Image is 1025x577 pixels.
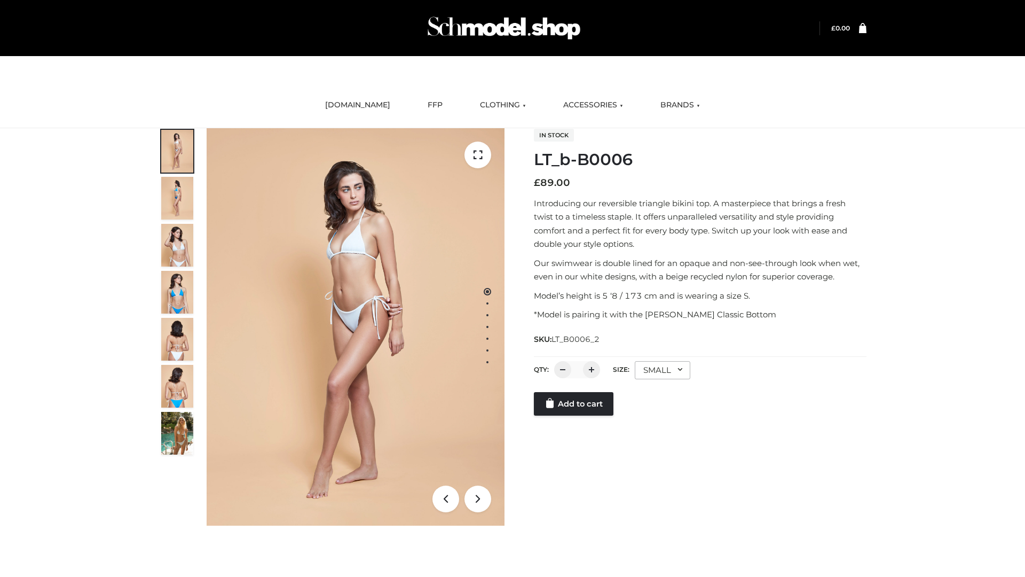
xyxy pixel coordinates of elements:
[161,130,193,173] img: ArielClassicBikiniTop_CloudNine_AzureSky_OW114ECO_1-scaled.jpg
[534,365,549,373] label: QTY:
[635,361,690,379] div: SMALL
[534,392,613,416] a: Add to cart
[161,318,193,361] img: ArielClassicBikiniTop_CloudNine_AzureSky_OW114ECO_7-scaled.jpg
[207,128,504,526] img: LT_b-B0006
[472,93,534,117] a: CLOTHING
[652,93,708,117] a: BRANDS
[831,24,835,32] span: £
[161,177,193,220] img: ArielClassicBikiniTop_CloudNine_AzureSky_OW114ECO_2-scaled.jpg
[555,93,631,117] a: ACCESSORIES
[161,365,193,408] img: ArielClassicBikiniTop_CloudNine_AzureSky_OW114ECO_8-scaled.jpg
[161,271,193,314] img: ArielClassicBikiniTop_CloudNine_AzureSky_OW114ECO_4-scaled.jpg
[534,177,570,189] bdi: 89.00
[831,24,850,32] a: £0.00
[551,334,600,344] span: LT_B0006_2
[424,7,584,49] img: Schmodel Admin 964
[534,150,866,169] h1: LT_b-B0006
[161,412,193,455] img: Arieltop_CloudNine_AzureSky2.jpg
[534,256,866,284] p: Our swimwear is double lined for an opaque and non-see-through look when wet, even in our white d...
[420,93,451,117] a: FFP
[534,308,866,322] p: *Model is pairing it with the [PERSON_NAME] Classic Bottom
[831,24,850,32] bdi: 0.00
[534,289,866,303] p: Model’s height is 5 ‘8 / 173 cm and is wearing a size S.
[317,93,398,117] a: [DOMAIN_NAME]
[613,365,629,373] label: Size:
[534,197,866,251] p: Introducing our reversible triangle bikini top. A masterpiece that brings a fresh twist to a time...
[161,224,193,267] img: ArielClassicBikiniTop_CloudNine_AzureSky_OW114ECO_3-scaled.jpg
[534,177,540,189] span: £
[534,129,574,142] span: In stock
[534,333,601,346] span: SKU:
